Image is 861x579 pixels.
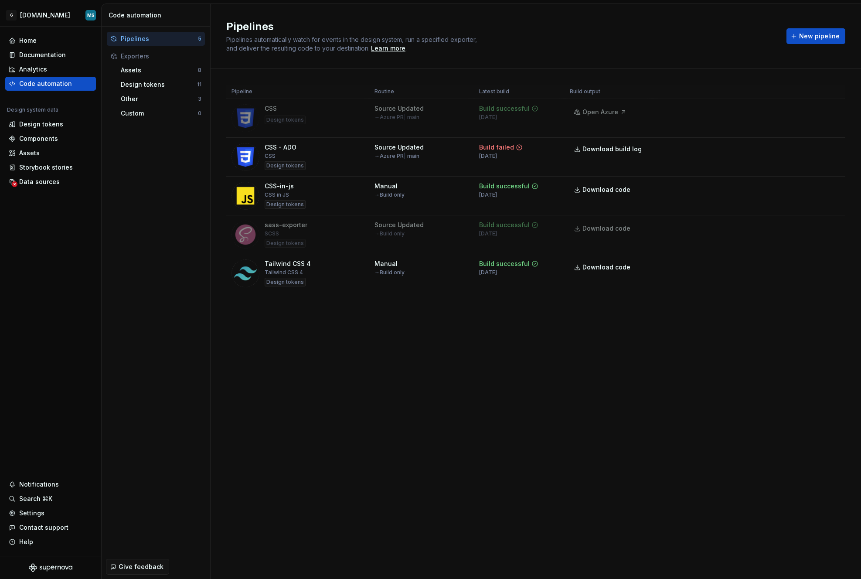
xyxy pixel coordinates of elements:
[265,239,306,248] div: Design tokens
[5,160,96,174] a: Storybook stories
[799,32,840,41] span: New pipeline
[19,149,40,157] div: Assets
[107,32,205,46] button: Pipelines5
[19,134,58,143] div: Components
[198,35,201,42] div: 5
[479,269,497,276] div: [DATE]
[265,269,303,276] div: Tailwind CSS 4
[117,78,205,92] button: Design tokens11
[265,182,294,191] div: CSS-in-js
[19,177,60,186] div: Data sources
[5,77,96,91] a: Code automation
[5,175,96,189] a: Data sources
[374,230,405,237] div: → Build only
[404,114,406,120] span: |
[265,153,276,160] div: CSS
[369,85,474,99] th: Routine
[786,28,845,44] button: New pipeline
[6,10,17,20] div: G
[479,153,497,160] div: [DATE]
[106,559,169,575] button: Give feedback
[479,114,497,121] div: [DATE]
[198,110,201,117] div: 0
[582,224,630,233] span: Download code
[19,480,59,489] div: Notifications
[19,494,52,503] div: Search ⌘K
[374,182,398,191] div: Manual
[121,95,198,103] div: Other
[226,20,776,34] h2: Pipelines
[5,146,96,160] a: Assets
[119,562,163,571] span: Give feedback
[19,163,73,172] div: Storybook stories
[374,153,419,160] div: → Azure PR main
[374,259,398,268] div: Manual
[19,65,47,74] div: Analytics
[479,104,530,113] div: Build successful
[265,278,306,286] div: Design tokens
[5,521,96,535] button: Contact support
[374,114,419,121] div: → Azure PR main
[479,143,514,152] div: Build failed
[19,538,33,546] div: Help
[570,182,636,198] a: Download code
[582,185,630,194] span: Download code
[374,221,424,229] div: Source Updated
[19,36,37,45] div: Home
[20,11,70,20] div: [DOMAIN_NAME]
[374,104,424,113] div: Source Updated
[371,44,405,53] a: Learn more
[5,132,96,146] a: Components
[570,221,636,236] a: Download code
[265,200,306,209] div: Design tokens
[19,509,44,518] div: Settings
[198,67,201,74] div: 8
[226,36,479,52] span: Pipelines automatically watch for events in the design system, run a specified exporter, and deli...
[109,11,207,20] div: Code automation
[117,92,205,106] button: Other3
[5,48,96,62] a: Documentation
[7,106,58,113] div: Design system data
[5,492,96,506] button: Search ⌘K
[265,191,289,198] div: CSS in JS
[5,117,96,131] a: Design tokens
[570,141,647,157] button: Download build log
[29,563,72,572] svg: Supernova Logo
[19,79,72,88] div: Code automation
[121,109,198,118] div: Custom
[479,182,530,191] div: Build successful
[265,221,307,229] div: sass-exporter
[582,263,630,272] span: Download code
[121,66,198,75] div: Assets
[87,12,95,19] div: MS
[121,80,197,89] div: Design tokens
[5,535,96,549] button: Help
[5,62,96,76] a: Analytics
[197,81,201,88] div: 11
[5,34,96,48] a: Home
[479,191,497,198] div: [DATE]
[265,116,306,124] div: Design tokens
[265,230,279,237] div: SCSS
[5,506,96,520] a: Settings
[226,85,369,99] th: Pipeline
[404,153,406,159] span: |
[117,106,205,120] button: Custom0
[474,85,565,99] th: Latest build
[374,269,405,276] div: → Build only
[265,104,277,113] div: CSS
[582,108,618,116] span: Open Azure
[565,85,653,99] th: Build output
[19,120,63,129] div: Design tokens
[2,6,99,24] button: G[DOMAIN_NAME]MS
[121,52,201,61] div: Exporters
[582,145,642,153] span: Download build log
[370,45,407,52] span: .
[265,161,306,170] div: Design tokens
[117,63,205,77] button: Assets8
